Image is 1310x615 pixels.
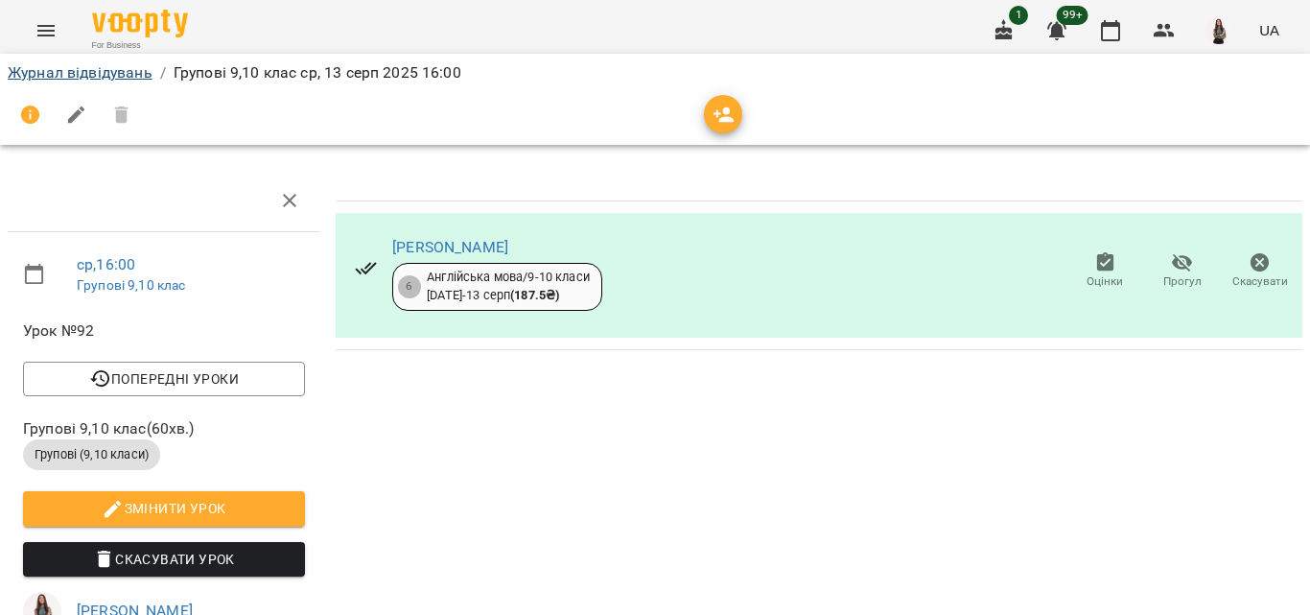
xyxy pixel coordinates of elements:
span: Скасувати [1232,273,1288,290]
a: [PERSON_NAME] [392,238,508,256]
span: Попередні уроки [38,367,290,390]
span: Прогул [1163,273,1202,290]
span: 1 [1009,6,1028,25]
button: UA [1252,12,1287,48]
button: Menu [23,8,69,54]
div: 6 [398,275,421,298]
a: Журнал відвідувань [8,63,152,82]
div: Англійська мова/9-10 класи [DATE] - 13 серп [427,269,590,304]
span: Групові 9,10 клас ( 60 хв. ) [23,417,305,440]
span: UA [1259,20,1279,40]
span: Урок №92 [23,319,305,343]
a: ср , 16:00 [77,255,135,273]
button: Змінити урок [23,491,305,526]
button: Оцінки [1066,245,1144,298]
span: Групові (9,10 класи) [23,446,160,463]
b: ( 187.5 ₴ ) [510,288,559,302]
img: 6aba04e32ee3c657c737aeeda4e83600.jpg [1205,17,1232,44]
button: Попередні уроки [23,362,305,396]
li: / [160,61,166,84]
span: 99+ [1057,6,1088,25]
span: For Business [92,39,188,52]
img: Voopty Logo [92,10,188,37]
nav: breadcrumb [8,61,1302,84]
p: Групові 9,10 клас ср, 13 серп 2025 16:00 [174,61,461,84]
a: Групові 9,10 клас [77,277,186,293]
span: Змінити урок [38,497,290,520]
button: Скасувати Урок [23,542,305,577]
span: Оцінки [1087,273,1123,290]
button: Прогул [1144,245,1222,298]
button: Скасувати [1221,245,1298,298]
span: Скасувати Урок [38,548,290,571]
